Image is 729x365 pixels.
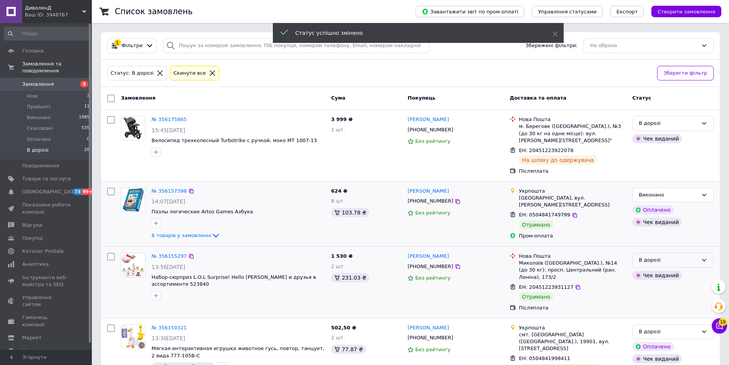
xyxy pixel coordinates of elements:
div: На шляху до одержувача [519,155,597,165]
div: Чек виданий [632,218,682,227]
div: Отримано [519,292,553,301]
div: [GEOGRAPHIC_DATA], вул. [PERSON_NAME][STREET_ADDRESS] [519,195,626,208]
span: Управління сайтом [22,294,71,308]
a: № 356157398 [152,188,187,194]
span: Повідомлення [22,162,59,169]
span: Велосипед трехколесный Turbotrike с ручкой, моко MT 1007-13 [152,137,317,143]
div: 77.87 ₴ [331,345,366,354]
div: Миколаїв ([GEOGRAPHIC_DATA].), №14 (до 30 кг): просп. Центральний (ран. Леніна), 173/2 [519,260,626,281]
span: Покупці [22,235,43,242]
input: Пошук за номером замовлення, ПІБ покупця, номером телефону, Email, номером накладної [163,38,429,53]
div: Укрпошта [519,324,626,331]
div: Нова Пошта [519,253,626,260]
button: Чат з покупцем19 [712,318,727,334]
a: [PERSON_NAME] [408,116,449,123]
span: 3 [80,81,88,87]
span: 73 [73,188,82,195]
a: № 356175865 [152,116,187,122]
a: № 356150321 [152,325,187,331]
div: м. Берегове ([GEOGRAPHIC_DATA].), №3 (до 30 кг на одне місце): вул. [PERSON_NAME][STREET_ADDRESS]" [519,123,626,144]
a: Набор-сюрприз L.O.L Surprise! Hello [PERSON_NAME] и друзья в ассортименте 523840 [152,274,316,287]
span: 13:56[DATE] [152,264,185,270]
div: Статус успішно змінено [295,29,533,37]
button: Завантажити звіт по пром-оплаті [416,6,524,17]
button: Експорт [610,6,644,17]
span: Збережені фільтри: [525,42,577,49]
span: Замовлення [121,95,155,101]
span: ЕН: 0504841998411 [519,355,570,361]
span: Доставка та оплата [510,95,566,101]
a: Мягкая интерактивная игрушка животное гусь, повтор, танцует, 2 вида 777-105B-C [152,345,324,358]
span: 502,50 ₴ [331,325,356,331]
div: Ваш ID: 3948767 [25,11,92,18]
span: Оплачені [27,136,51,143]
span: Покупець [408,95,435,101]
input: Пошук [4,27,90,41]
button: Створити замовлення [651,6,721,17]
a: Фото товару [121,324,145,349]
span: Відгуки [22,222,42,229]
span: 13:30[DATE] [152,335,185,341]
span: 3 [87,93,90,100]
span: 1 шт. [331,127,345,133]
span: Без рейтингу [415,275,450,281]
span: 535 [82,125,90,132]
span: Каталог ProSale [22,248,64,255]
span: 1 530 ₴ [331,253,352,259]
span: Завантажити звіт по пром-оплаті [422,8,518,15]
span: 14:07[DATE] [152,198,185,205]
span: 624 ₴ [331,188,347,194]
span: Головна [22,47,44,54]
div: [PHONE_NUMBER] [406,196,455,206]
span: 99+ [82,188,94,195]
div: Оплачено [632,342,674,351]
img: Фото товару [121,188,145,212]
div: В дорозі [639,256,698,264]
span: Налаштування [22,347,61,354]
div: 1 [114,39,121,46]
div: Укрпошта [519,188,626,195]
span: Інструменти веб-майстра та SEO [22,274,71,288]
span: 15:45[DATE] [152,127,185,133]
img: Фото товару [121,253,145,277]
h1: Список замовлень [115,7,192,16]
div: Статус: В дорозі [109,69,155,77]
span: Замовлення та повідомлення [22,61,92,74]
span: Аналітика [22,261,49,268]
a: Фото товару [121,116,145,141]
span: Замовлення [22,81,54,88]
span: 8 товарів у замовленні [152,232,211,238]
div: Не обрано [590,42,698,50]
span: Зберегти фільтр [664,69,707,77]
div: Чек виданий [632,134,682,143]
span: Статус [632,95,651,101]
span: Маркет [22,334,42,341]
div: В дорозі [639,119,698,128]
span: ЕН: 20451223922078 [519,147,573,153]
span: [DEMOGRAPHIC_DATA] [22,188,79,195]
div: [PHONE_NUMBER] [406,262,455,272]
span: ДиволенД [25,5,82,11]
div: Отримано [519,220,553,229]
span: Показники роботи компанії [22,201,71,215]
span: Гаманець компанії [22,314,71,328]
span: Управління статусами [538,9,597,15]
span: Прийняті [27,103,51,110]
span: Без рейтингу [415,138,450,144]
a: Пазлы логические Artos Games Азбука [152,209,253,214]
span: Експорт [616,9,638,15]
span: Товари та послуги [22,175,71,182]
a: 8 товарів у замовленні [152,232,220,238]
span: В дорозі [27,147,49,154]
div: В дорозі [639,328,698,336]
span: 2 шт. [331,335,345,340]
div: Післяплата [519,168,626,175]
div: [PHONE_NUMBER] [406,125,455,135]
div: Чек виданий [632,271,682,280]
span: 3 999 ₴ [331,116,352,122]
span: Створити замовлення [657,9,715,15]
span: 28 [84,147,90,154]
